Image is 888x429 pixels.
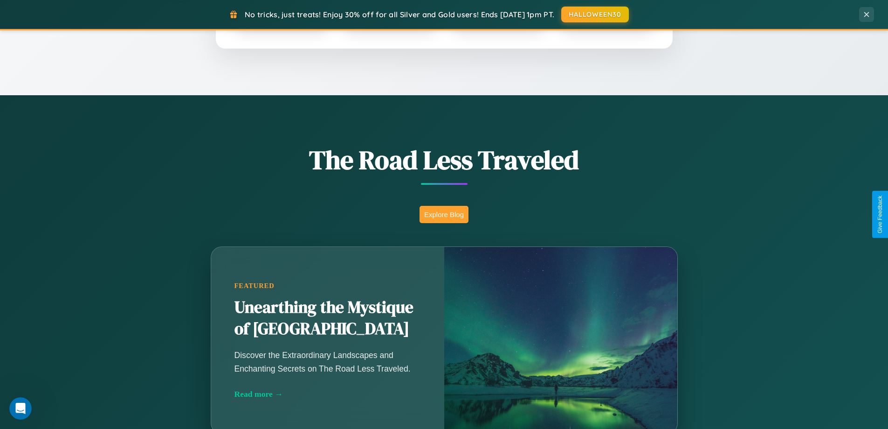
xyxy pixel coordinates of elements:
h2: Unearthing the Mystique of [GEOGRAPHIC_DATA] [234,297,421,340]
div: Featured [234,282,421,290]
button: Explore Blog [420,206,468,223]
button: HALLOWEEN30 [561,7,629,22]
div: Read more → [234,389,421,399]
span: No tricks, just treats! Enjoy 30% off for all Silver and Gold users! Ends [DATE] 1pm PT. [245,10,554,19]
p: Discover the Extraordinary Landscapes and Enchanting Secrets on The Road Less Traveled. [234,349,421,375]
iframe: Intercom live chat [9,397,32,420]
h1: The Road Less Traveled [165,142,724,178]
div: Give Feedback [877,196,883,233]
